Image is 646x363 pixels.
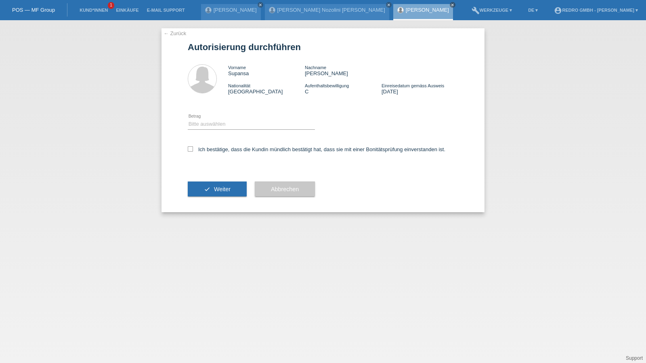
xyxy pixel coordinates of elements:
[271,186,299,192] span: Abbrechen
[108,2,114,9] span: 1
[12,7,55,13] a: POS — MF Group
[382,83,444,88] span: Einreisedatum gemäss Ausweis
[450,2,455,8] a: close
[524,8,542,13] a: DE ▾
[188,181,247,197] button: check Weiter
[188,42,458,52] h1: Autorisierung durchführen
[550,8,642,13] a: account_circleRedro GmbH - [PERSON_NAME] ▾
[228,64,305,76] div: Supansa
[305,65,326,70] span: Nachname
[228,65,246,70] span: Vorname
[255,181,315,197] button: Abbrechen
[228,82,305,95] div: [GEOGRAPHIC_DATA]
[554,6,562,15] i: account_circle
[468,8,516,13] a: buildWerkzeuge ▾
[204,186,210,192] i: check
[626,355,643,361] a: Support
[188,146,445,152] label: Ich bestätige, dass die Kundin mündlich bestätigt hat, dass sie mit einer Bonitätsprüfung einvers...
[214,7,257,13] a: [PERSON_NAME]
[305,64,382,76] div: [PERSON_NAME]
[406,7,449,13] a: [PERSON_NAME]
[76,8,112,13] a: Kund*innen
[214,186,231,192] span: Weiter
[164,30,186,36] a: ← Zurück
[258,3,262,7] i: close
[277,7,385,13] a: [PERSON_NAME] Nozolini [PERSON_NAME]
[305,83,349,88] span: Aufenthaltsbewilligung
[112,8,143,13] a: Einkäufe
[472,6,480,15] i: build
[305,82,382,95] div: C
[258,2,263,8] a: close
[387,3,391,7] i: close
[228,83,250,88] span: Nationalität
[382,82,458,95] div: [DATE]
[143,8,189,13] a: E-Mail Support
[451,3,455,7] i: close
[386,2,392,8] a: close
